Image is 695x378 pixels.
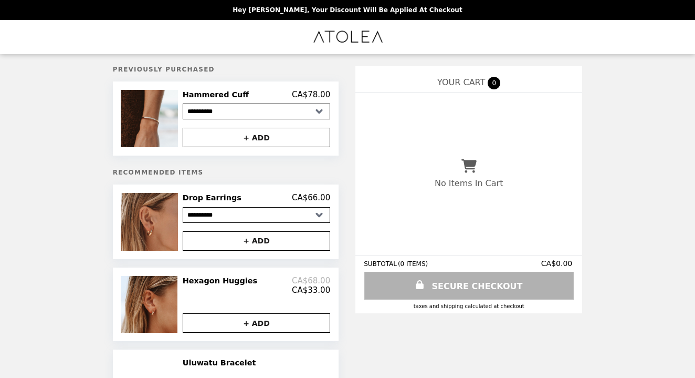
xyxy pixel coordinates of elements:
[292,276,330,285] p: CA$68.00
[183,358,260,367] h2: Uluwatu Bracelet
[541,259,574,268] span: CA$0.00
[488,77,500,89] span: 0
[183,128,330,147] button: + ADD
[183,90,253,99] h2: Hammered Cuff
[312,26,384,48] img: Brand Logo
[435,178,503,188] p: No Items In Cart
[121,193,181,250] img: Drop Earrings
[292,90,330,99] p: CA$78.00
[233,6,462,14] p: Hey [PERSON_NAME], your discount will be applied at checkout
[292,285,330,295] p: CA$33.00
[364,303,574,309] div: Taxes and Shipping calculated at checkout
[183,207,330,223] select: Select a product variant
[183,313,330,333] button: + ADD
[398,260,428,268] span: ( 0 ITEMS )
[183,193,246,202] h2: Drop Earrings
[183,231,330,251] button: + ADD
[183,104,330,119] select: Select a product variant
[121,276,180,333] img: Hexagon Huggies
[437,77,485,87] span: YOUR CART
[183,276,261,285] h2: Hexagon Huggies
[292,193,330,202] p: CA$66.00
[113,169,339,176] h5: Recommended Items
[113,66,339,73] h5: Previously Purchased
[121,90,181,147] img: Hammered Cuff
[364,260,398,268] span: SUBTOTAL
